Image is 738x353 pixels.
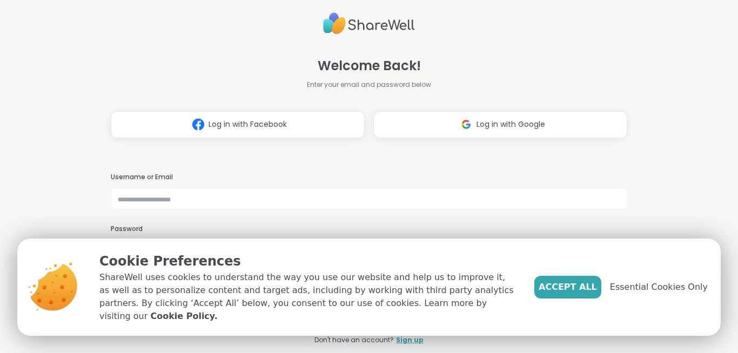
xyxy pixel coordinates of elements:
span: Log in with Facebook [209,119,287,130]
a: Cookie Policy. [150,310,217,323]
button: Log in with Facebook [111,111,365,138]
p: Cookie Preferences [99,252,517,271]
h3: Username or Email [111,173,627,182]
span: Enter your email and password below [307,80,431,90]
img: ShareWell Logo [323,8,415,39]
span: Accept All [539,281,597,294]
span: Welcome Back! [318,56,421,76]
img: ShareWell Logomark [456,114,477,134]
button: Log in with Google [373,111,627,138]
span: Essential Cookies Only [610,281,708,294]
span: Log in with Google [477,119,545,130]
p: ShareWell uses cookies to understand the way you use our website and help us to improve it, as we... [99,271,517,323]
span: Don't have an account? [314,335,394,345]
img: ShareWell Logomark [188,114,209,134]
button: Accept All [534,276,601,298]
a: Sign up [396,335,424,345]
h3: Password [111,225,627,234]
